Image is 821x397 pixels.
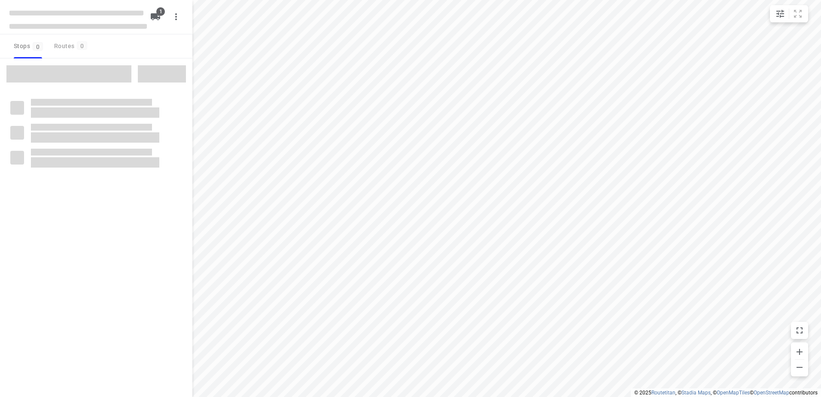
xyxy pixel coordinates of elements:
[754,390,789,396] a: OpenStreetMap
[634,390,818,396] li: © 2025 , © , © © contributors
[717,390,750,396] a: OpenMapTiles
[770,5,808,22] div: small contained button group
[681,390,711,396] a: Stadia Maps
[651,390,675,396] a: Routetitan
[772,5,789,22] button: Map settings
